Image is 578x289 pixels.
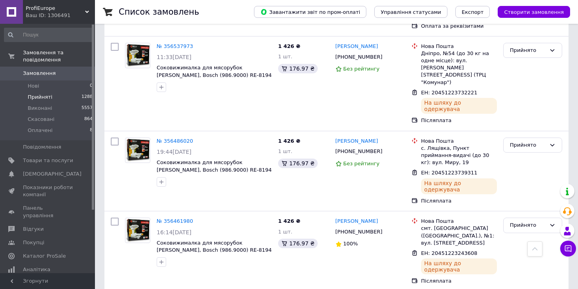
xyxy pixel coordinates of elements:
[278,43,300,49] span: 1 426 ₴
[28,105,52,112] span: Виконані
[23,157,73,164] span: Товари та послуги
[23,144,61,151] span: Повідомлення
[278,218,300,224] span: 1 426 ₴
[157,65,272,78] a: Соковижималка для мясорубок [PERSON_NAME], Bosch (986.9000) RE-8194
[278,239,318,248] div: 176.97 ₴
[26,5,85,12] span: ProfiEurope
[81,94,93,101] span: 1288
[335,148,383,154] span: [PHONE_NUMBER]
[278,64,318,73] div: 176.97 ₴
[335,138,378,145] a: [PERSON_NAME]
[462,9,484,15] span: Експорт
[23,226,44,233] span: Відгуки
[421,98,497,114] div: На шляху до одержувача
[421,178,497,194] div: На шляху до одержувача
[421,43,497,50] div: Нова Пошта
[278,138,300,144] span: 1 426 ₴
[4,28,93,42] input: Пошук
[81,105,93,112] span: 5557
[157,218,193,224] a: № 356461980
[278,54,292,59] span: 1 шт.
[28,127,53,134] span: Оплачені
[421,138,497,145] div: Нова Пошта
[254,6,366,18] button: Завантажити звіт по пром-оплаті
[335,218,378,225] a: [PERSON_NAME]
[157,138,193,144] a: № 356486020
[335,54,383,60] span: [PHONE_NUMBER]
[421,197,497,205] div: Післяплата
[278,229,292,235] span: 1 шт.
[157,229,191,235] span: 16:14[DATE]
[23,239,44,246] span: Покупці
[23,184,73,198] span: Показники роботи компанії
[421,23,497,30] div: Оплата за реквізитами
[125,138,150,163] a: Фото товару
[335,229,383,235] span: [PHONE_NUMBER]
[90,82,93,90] span: 0
[157,159,272,173] a: Соковижималка для мясорубок [PERSON_NAME], Bosch (986.9000) RE-8194
[23,70,56,77] span: Замовлення
[157,149,191,155] span: 19:44[DATE]
[343,161,380,167] span: Без рейтингу
[421,145,497,167] div: с. Лящівка, Пункт приймання-видачі (до 30 кг): вул. Миру, 19
[510,46,546,55] div: Прийнято
[125,218,150,242] img: Фото товару
[125,218,150,243] a: Фото товару
[119,7,199,17] h1: Список замовлень
[421,258,497,274] div: На шляху до одержувача
[421,218,497,225] div: Нова Пошта
[26,12,95,19] div: Ваш ID: 1306491
[421,250,477,256] span: ЕН: 20451223243608
[421,90,477,96] span: ЕН: 20451223732221
[84,116,93,123] span: 864
[510,221,546,230] div: Прийнято
[23,253,66,260] span: Каталог ProSale
[510,141,546,149] div: Прийнято
[125,43,150,68] a: Фото товару
[381,9,441,15] span: Управління статусами
[157,43,193,49] a: № 356537973
[23,266,50,273] span: Аналітика
[157,240,272,253] a: Соковижималка для мясорубок [PERSON_NAME], Bosch (986.9000) RE-8194
[421,170,477,176] span: ЕН: 20451223739311
[335,43,378,50] a: [PERSON_NAME]
[343,241,358,247] span: 100%
[28,116,55,123] span: Скасовані
[23,170,81,178] span: [DEMOGRAPHIC_DATA]
[421,117,497,124] div: Післяплата
[278,159,318,168] div: 176.97 ₴
[23,205,73,219] span: Панель управління
[157,54,191,60] span: 11:33[DATE]
[490,9,570,15] a: Створити замовлення
[560,241,576,256] button: Чат з покупцем
[498,6,570,18] button: Створити замовлення
[90,127,93,134] span: 8
[374,6,447,18] button: Управління статусами
[421,225,497,247] div: смт. [GEOGRAPHIC_DATA] ([GEOGRAPHIC_DATA].), №1: вул. [STREET_ADDRESS]
[278,148,292,154] span: 1 шт.
[421,50,497,86] div: Дніпро, №54 (до 30 кг на одне місце): вул. [PERSON_NAME][STREET_ADDRESS] (ТРЦ "Комунар")
[28,94,52,101] span: Прийняті
[343,66,380,72] span: Без рейтингу
[28,82,39,90] span: Нові
[421,278,497,285] div: Післяплата
[504,9,564,15] span: Створити замовлення
[455,6,490,18] button: Експорт
[260,8,360,15] span: Завантажити звіт по пром-оплаті
[125,138,150,162] img: Фото товару
[23,49,95,63] span: Замовлення та повідомлення
[125,44,150,67] img: Фото товару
